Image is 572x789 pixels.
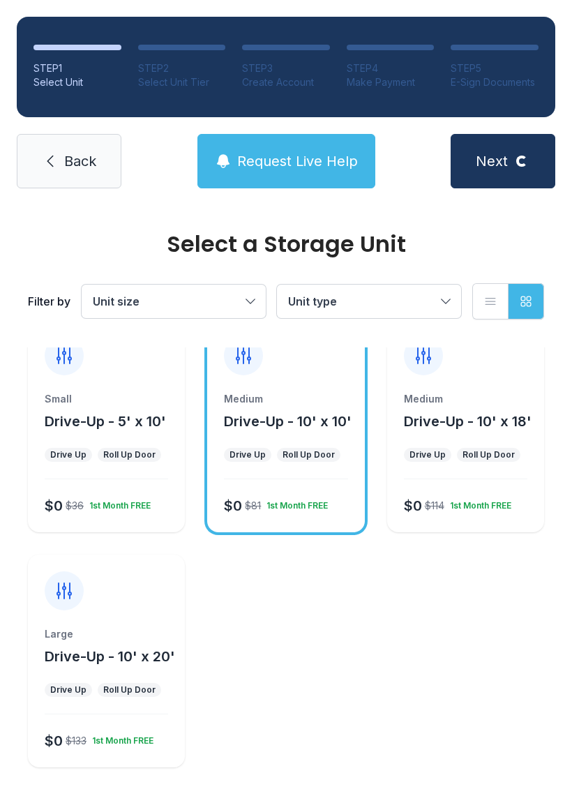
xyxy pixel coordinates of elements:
[33,75,121,89] div: Select Unit
[242,61,330,75] div: STEP 3
[103,449,156,460] div: Roll Up Door
[425,499,444,513] div: $114
[45,627,168,641] div: Large
[404,496,422,516] div: $0
[245,499,261,513] div: $81
[283,449,335,460] div: Roll Up Door
[404,412,532,431] button: Drive-Up - 10' x 18'
[224,413,352,430] span: Drive-Up - 10' x 10'
[462,449,515,460] div: Roll Up Door
[50,684,86,696] div: Drive Up
[224,496,242,516] div: $0
[242,75,330,89] div: Create Account
[45,647,175,666] button: Drive-Up - 10' x 20'
[50,449,86,460] div: Drive Up
[261,495,328,511] div: 1st Month FREE
[451,61,539,75] div: STEP 5
[277,285,461,318] button: Unit type
[451,75,539,89] div: E-Sign Documents
[82,285,266,318] button: Unit size
[86,730,153,746] div: 1st Month FREE
[224,412,352,431] button: Drive-Up - 10' x 10'
[288,294,337,308] span: Unit type
[476,151,508,171] span: Next
[28,233,544,255] div: Select a Storage Unit
[45,412,166,431] button: Drive-Up - 5' x 10'
[64,151,96,171] span: Back
[45,413,166,430] span: Drive-Up - 5' x 10'
[138,61,226,75] div: STEP 2
[237,151,358,171] span: Request Live Help
[347,61,435,75] div: STEP 4
[45,731,63,751] div: $0
[409,449,446,460] div: Drive Up
[93,294,140,308] span: Unit size
[404,392,527,406] div: Medium
[45,648,175,665] span: Drive-Up - 10' x 20'
[444,495,511,511] div: 1st Month FREE
[229,449,266,460] div: Drive Up
[45,392,168,406] div: Small
[28,293,70,310] div: Filter by
[45,496,63,516] div: $0
[224,392,347,406] div: Medium
[347,75,435,89] div: Make Payment
[138,75,226,89] div: Select Unit Tier
[66,734,86,748] div: $133
[66,499,84,513] div: $36
[33,61,121,75] div: STEP 1
[103,684,156,696] div: Roll Up Door
[404,413,532,430] span: Drive-Up - 10' x 18'
[84,495,151,511] div: 1st Month FREE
